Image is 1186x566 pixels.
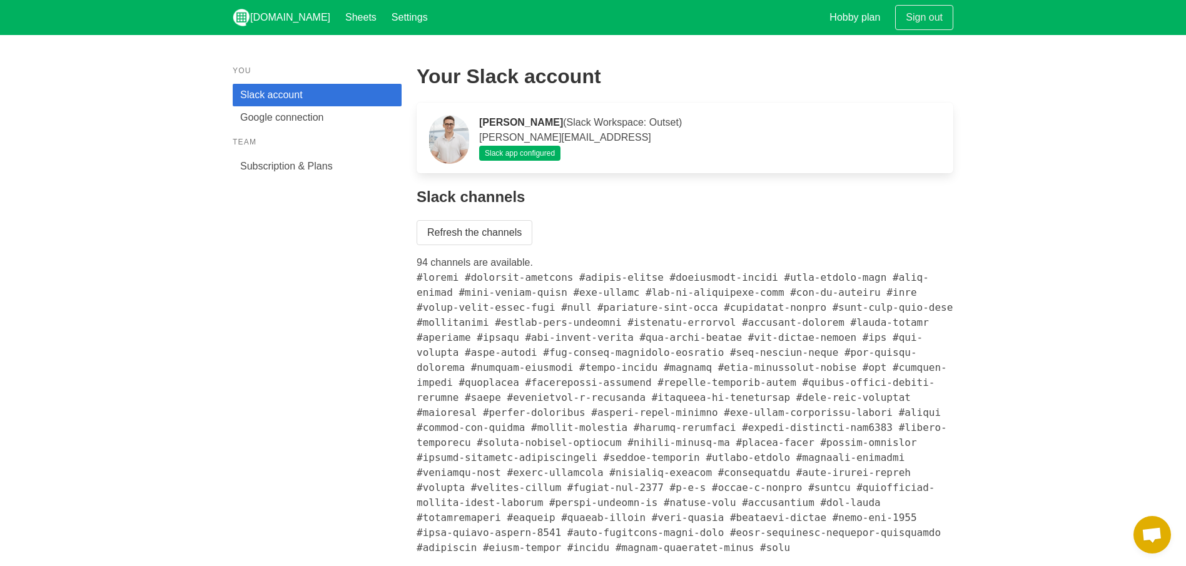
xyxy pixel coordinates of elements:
[479,115,941,145] p: (Slack Workspace: Outset) [PERSON_NAME][EMAIL_ADDRESS]
[1133,516,1171,553] div: Open chat
[417,188,953,205] h4: Slack channels
[417,271,953,553] span: #loremi #dolorsit-ametcons #adipis-elitse #doeiusmodt-incidi #utla-etdolo-magn #aliq-enimad #mini...
[429,115,469,164] img: 8517976935526_a603b5dd1e4ed25ad3e9_512.jpg
[233,9,250,26] img: logo_v2_white.png
[233,84,402,106] a: Slack account
[479,146,560,161] span: Slack app configured
[417,65,953,88] h2: Your Slack account
[233,155,402,178] a: Subscription & Plans
[233,106,402,129] a: Google connection
[233,65,402,76] p: You
[233,136,402,148] p: Team
[417,255,953,555] p: 94 channels are available.
[479,117,563,128] strong: [PERSON_NAME]
[417,220,532,245] a: Refresh the channels
[895,5,953,30] a: Sign out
